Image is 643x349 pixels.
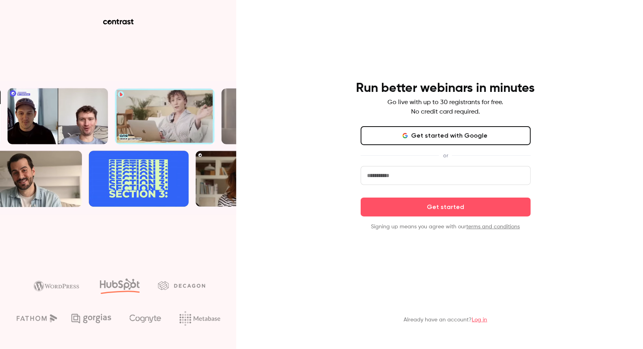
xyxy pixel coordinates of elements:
[361,126,531,145] button: Get started with Google
[467,224,520,230] a: terms and conditions
[439,151,452,160] span: or
[158,281,205,290] img: decagon
[356,80,535,96] h4: Run better webinars in minutes
[361,198,531,216] button: Get started
[361,223,531,231] p: Signing up means you agree with our
[472,317,487,323] a: Log in
[404,316,487,324] p: Already have an account?
[388,98,504,117] p: Go live with up to 30 registrants for free. No credit card required.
